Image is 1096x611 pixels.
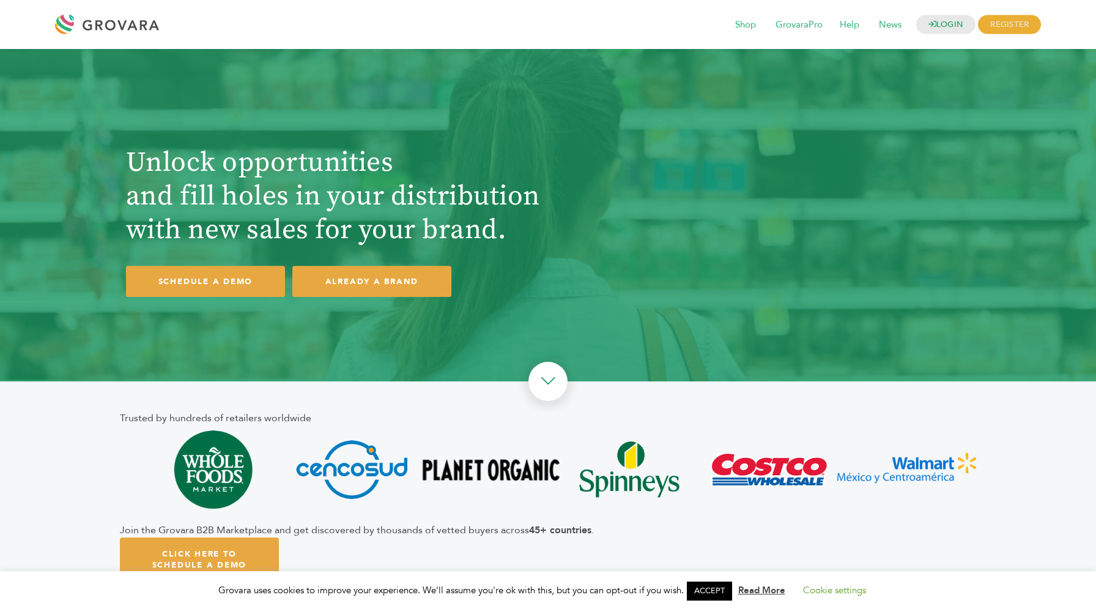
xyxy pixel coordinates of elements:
[152,549,247,571] span: Click Here To Schedule A Demo
[727,13,765,37] span: Shop
[120,538,279,580] a: Click Here To Schedule A Demo
[687,582,732,601] a: ACCEPT
[916,15,976,34] a: LOGIN
[870,13,910,37] span: News
[738,584,785,596] a: Read More
[292,266,451,297] a: ALREADY A BRAND
[767,18,831,32] a: GrovaraPro
[218,584,878,596] span: Grovara uses cookies to improve your experience. We'll assume you're ok with this, but you can op...
[831,18,868,32] a: Help
[727,18,765,32] a: Shop
[126,146,542,247] h1: Unlock opportunities and fill holes in your distribution with new sales for your brand.
[126,266,285,297] a: SCHEDULE A DEMO
[978,15,1041,34] span: REGISTER
[120,411,976,425] div: Trusted by hundreds of retailers worldwide
[803,584,866,596] a: Cookie settings
[831,13,868,37] span: Help
[767,13,831,37] span: GrovaraPro
[870,18,910,32] a: News
[120,523,976,538] div: Join the Grovara B2B Marketplace and get discovered by thousands of vetted buyers across .
[529,523,591,537] b: 45+ countries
